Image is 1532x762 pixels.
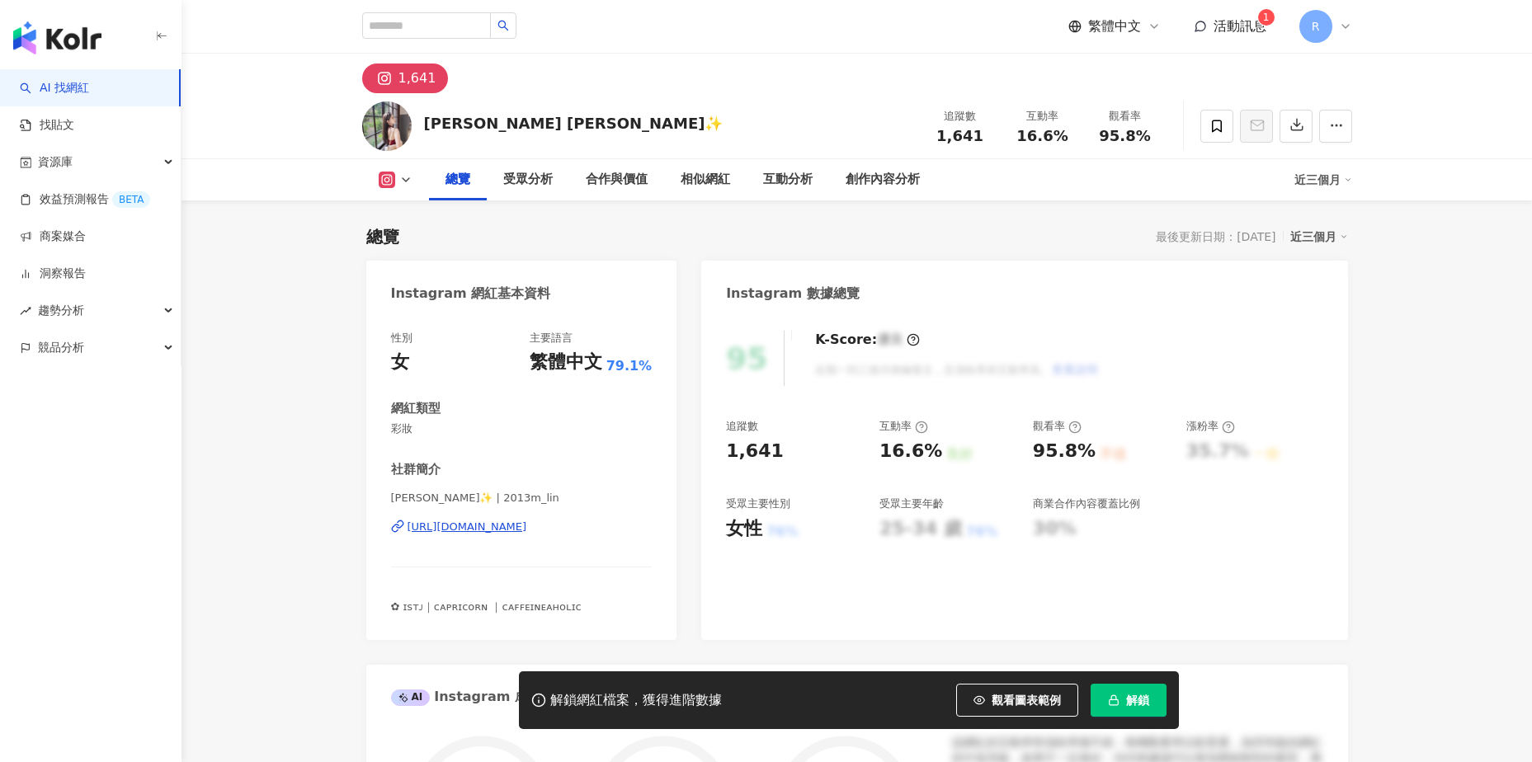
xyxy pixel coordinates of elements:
[391,350,409,375] div: 女
[1033,419,1082,434] div: 觀看率
[1099,128,1150,144] span: 95.8%
[391,285,551,303] div: Instagram 網紅基本資料
[1290,226,1348,247] div: 近三個月
[763,170,813,190] div: 互動分析
[362,63,449,93] button: 1,641
[726,496,790,511] div: 受眾主要性別
[929,108,992,125] div: 追蹤數
[1258,9,1275,26] sup: 1
[530,350,602,375] div: 繁體中文
[726,516,762,542] div: 女性
[38,329,84,366] span: 競品分析
[391,400,441,417] div: 網紅類型
[1294,167,1352,193] div: 近三個月
[391,520,653,534] a: [URL][DOMAIN_NAME]
[530,331,573,346] div: 主要語言
[1088,17,1141,35] span: 繁體中文
[1214,18,1266,34] span: 活動訊息
[1033,439,1096,464] div: 95.8%
[815,331,920,349] div: K-Score :
[391,331,412,346] div: 性別
[1011,108,1074,125] div: 互動率
[681,170,730,190] div: 相似網紅
[445,170,470,190] div: 總覽
[20,228,86,245] a: 商案媒合
[391,421,653,436] span: 彩妝
[398,67,436,90] div: 1,641
[13,21,101,54] img: logo
[1186,419,1235,434] div: 漲粉率
[879,419,928,434] div: 互動率
[1091,684,1167,717] button: 解鎖
[936,127,983,144] span: 1,641
[726,439,784,464] div: 1,641
[550,692,722,709] div: 解鎖網紅檔案，獲得進階數據
[1094,108,1157,125] div: 觀看率
[38,143,73,181] span: 資源庫
[366,225,399,248] div: 總覽
[586,170,648,190] div: 合作與價值
[408,520,527,534] div: [URL][DOMAIN_NAME]
[391,600,582,613] span: ✿ ɪꜱᴛᴊ｜ᴄᴀᴘʀɪᴄᴏʀɴ ｜ᴄᴀꜰꜰᴇɪɴᴇᴀʜᴏʟɪᴄ
[424,113,724,134] div: [PERSON_NAME] [PERSON_NAME]✨
[956,684,1078,717] button: 觀看圖表範例
[20,191,150,208] a: 效益預測報告BETA
[503,170,553,190] div: 受眾分析
[846,170,920,190] div: 創作內容分析
[20,305,31,317] span: rise
[879,439,942,464] div: 16.6%
[992,694,1061,707] span: 觀看圖表範例
[726,285,860,303] div: Instagram 數據總覽
[879,496,944,511] div: 受眾主要年齡
[38,292,84,329] span: 趨勢分析
[1033,496,1140,511] div: 商業合作內容覆蓋比例
[391,461,441,478] div: 社群簡介
[606,357,653,375] span: 79.1%
[1126,694,1149,707] span: 解鎖
[20,117,74,134] a: 找貼文
[497,20,509,31] span: search
[1312,17,1320,35] span: R
[362,101,412,151] img: KOL Avatar
[1016,128,1068,144] span: 16.6%
[20,80,89,96] a: searchAI 找網紅
[1263,12,1270,23] span: 1
[20,266,86,282] a: 洞察報告
[391,491,653,506] span: [PERSON_NAME]✨ | 2013m_lin
[726,419,758,434] div: 追蹤數
[1156,230,1275,243] div: 最後更新日期：[DATE]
